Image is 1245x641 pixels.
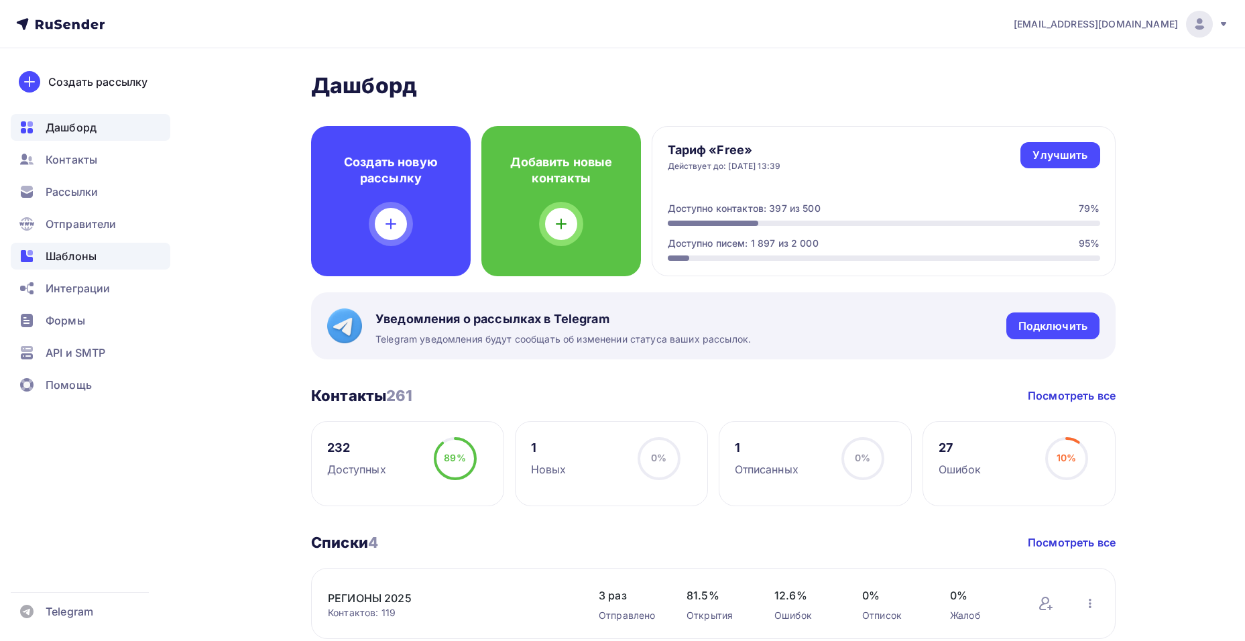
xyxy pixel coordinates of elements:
span: Telegram уведомления будут сообщать об изменении статуса ваших рассылок. [375,333,751,346]
h4: Создать новую рассылку [333,154,449,186]
a: Дашборд [11,114,170,141]
span: Помощь [46,377,92,393]
span: API и SMTP [46,345,105,361]
span: 261 [386,387,412,404]
span: 0% [950,587,1011,603]
div: Доступных [327,461,386,477]
div: 1 [735,440,798,456]
span: Контакты [46,152,97,168]
h3: Списки [311,533,378,552]
span: [EMAIL_ADDRESS][DOMAIN_NAME] [1014,17,1178,31]
span: 0% [651,452,666,463]
span: 4 [368,534,378,551]
h4: Добавить новые контакты [503,154,619,186]
div: Контактов: 119 [328,606,572,620]
div: Отписанных [735,461,798,477]
span: 81.5% [687,587,748,603]
a: Контакты [11,146,170,173]
a: [EMAIL_ADDRESS][DOMAIN_NAME] [1014,11,1229,38]
span: Уведомления о рассылках в Telegram [375,311,751,327]
div: Подключить [1018,318,1087,334]
a: Рассылки [11,178,170,205]
span: Рассылки [46,184,98,200]
div: Доступно контактов: 397 из 500 [668,202,821,215]
span: Интеграции [46,280,110,296]
div: Улучшить [1032,148,1087,163]
div: 27 [939,440,982,456]
a: РЕГИОНЫ 2025 [328,590,556,606]
div: Отписок [862,609,923,622]
a: Формы [11,307,170,334]
h2: Дашборд [311,72,1116,99]
span: Дашборд [46,119,97,135]
div: 79% [1079,202,1100,215]
span: Telegram [46,603,93,620]
div: 1 [531,440,567,456]
a: Посмотреть все [1028,534,1116,550]
h4: Тариф «Free» [668,142,781,158]
span: 10% [1057,452,1076,463]
div: Ошибок [939,461,982,477]
div: 95% [1079,237,1100,250]
div: Доступно писем: 1 897 из 2 000 [668,237,819,250]
a: Посмотреть все [1028,388,1116,404]
div: Жалоб [950,609,1011,622]
span: Формы [46,312,85,329]
span: 0% [855,452,870,463]
div: Новых [531,461,567,477]
div: Действует до: [DATE] 13:39 [668,161,781,172]
div: 232 [327,440,386,456]
span: 0% [862,587,923,603]
div: Открытия [687,609,748,622]
div: Отправлено [599,609,660,622]
h3: Контакты [311,386,413,405]
span: 89% [444,452,465,463]
span: Отправители [46,216,117,232]
a: Шаблоны [11,243,170,270]
div: Ошибок [774,609,835,622]
a: Отправители [11,211,170,237]
span: Шаблоны [46,248,97,264]
span: 3 раз [599,587,660,603]
div: Создать рассылку [48,74,147,90]
span: 12.6% [774,587,835,603]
